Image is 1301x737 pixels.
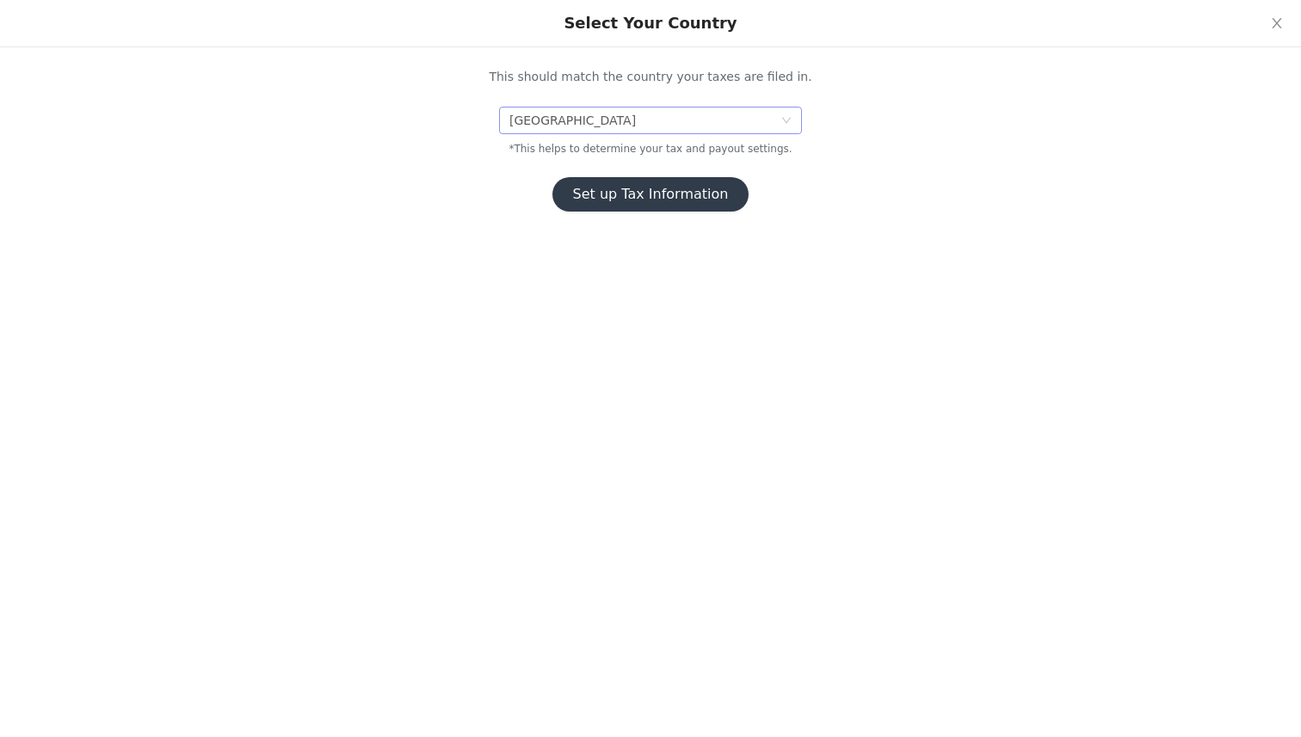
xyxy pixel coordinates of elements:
[371,68,930,86] p: This should match the country your taxes are filed in.
[1270,16,1284,30] i: icon: close
[552,177,749,212] button: Set up Tax Information
[564,14,737,33] div: Select Your Country
[781,115,792,127] i: icon: down
[509,107,636,133] div: United States
[371,141,930,157] p: *This helps to determine your tax and payout settings.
